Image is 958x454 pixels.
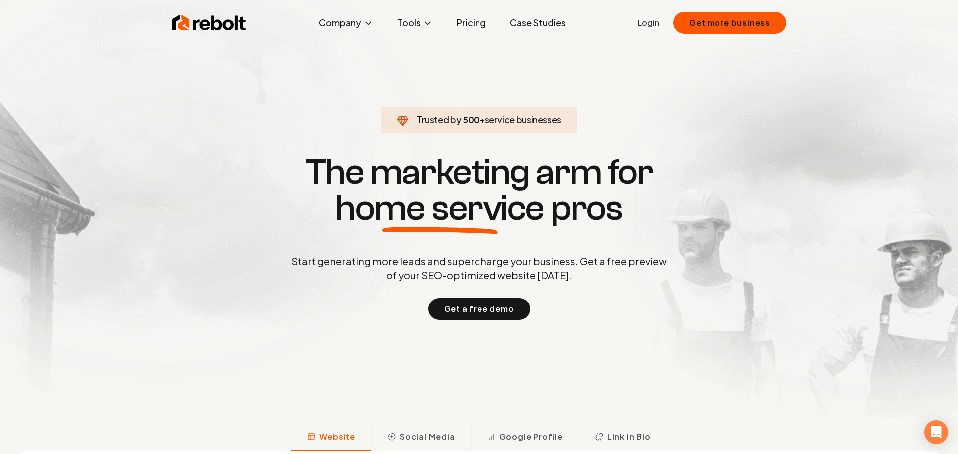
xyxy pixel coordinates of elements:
button: Get a free demo [428,298,530,320]
p: Start generating more leads and supercharge your business. Get a free preview of your SEO-optimiz... [289,254,669,282]
span: 500 [463,113,479,127]
button: Get more business [673,12,786,34]
button: Company [311,13,381,33]
span: Social Media [400,431,455,443]
span: Link in Bio [607,431,651,443]
div: Open Intercom Messenger [924,420,948,444]
span: + [479,114,485,125]
a: Pricing [449,13,494,33]
button: Social Media [371,425,471,451]
span: service businesses [485,114,562,125]
h1: The marketing arm for pros [239,154,718,226]
button: Tools [389,13,441,33]
button: Google Profile [471,425,579,451]
span: Website [319,431,355,443]
span: home service [335,190,544,226]
button: Link in Bio [579,425,667,451]
button: Website [291,425,371,451]
span: Trusted by [417,114,461,125]
img: Rebolt Logo [172,13,246,33]
a: Case Studies [502,13,574,33]
a: Login [638,17,659,29]
span: Google Profile [499,431,563,443]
